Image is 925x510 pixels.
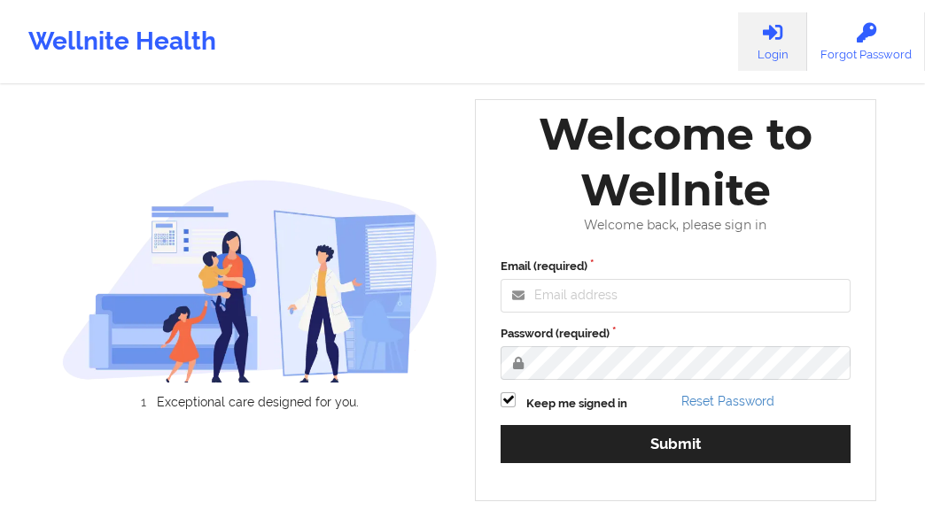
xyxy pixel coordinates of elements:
li: Exceptional care designed for you. [77,395,438,409]
a: Login [738,12,807,71]
div: Welcome to Wellnite [488,106,863,218]
button: Submit [501,425,851,463]
label: Email (required) [501,258,851,275]
label: Keep me signed in [526,395,627,413]
label: Password (required) [501,325,851,343]
div: Welcome back, please sign in [488,218,863,233]
input: Email address [501,279,851,313]
img: wellnite-auth-hero_200.c722682e.png [62,179,439,383]
a: Reset Password [681,394,774,408]
a: Forgot Password [807,12,925,71]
